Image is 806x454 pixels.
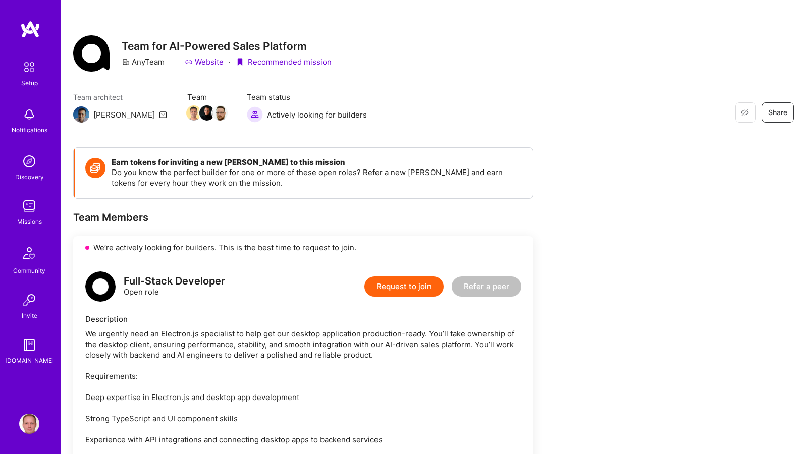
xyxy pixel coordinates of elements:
[5,355,54,366] div: [DOMAIN_NAME]
[93,109,155,120] div: [PERSON_NAME]
[19,56,40,78] img: setup
[85,314,521,324] div: Description
[19,151,39,172] img: discovery
[236,58,244,66] i: icon PurpleRibbon
[124,276,225,297] div: Open role
[17,241,41,265] img: Community
[17,216,42,227] div: Missions
[199,105,214,121] img: Team Member Avatar
[15,172,44,182] div: Discovery
[19,335,39,355] img: guide book
[229,56,231,67] div: ·
[122,58,130,66] i: icon CompanyGray
[73,211,533,224] div: Team Members
[452,276,521,297] button: Refer a peer
[20,20,40,38] img: logo
[159,110,167,119] i: icon Mail
[247,106,263,123] img: Actively looking for builders
[212,105,228,121] img: Team Member Avatar
[122,56,165,67] div: AnyTeam
[267,109,367,120] span: Actively looking for builders
[17,414,42,434] a: User Avatar
[21,78,38,88] div: Setup
[741,108,749,117] i: icon EyeClosed
[19,196,39,216] img: teamwork
[213,104,227,122] a: Team Member Avatar
[19,104,39,125] img: bell
[13,265,45,276] div: Community
[19,414,39,434] img: User Avatar
[364,276,444,297] button: Request to join
[762,102,794,123] button: Share
[236,56,332,67] div: Recommended mission
[247,92,367,102] span: Team status
[85,271,116,302] img: logo
[85,158,105,178] img: Token icon
[187,92,227,102] span: Team
[73,236,533,259] div: We’re actively looking for builders. This is the best time to request to join.
[124,276,225,287] div: Full-Stack Developer
[19,290,39,310] img: Invite
[112,158,523,167] h4: Earn tokens for inviting a new [PERSON_NAME] to this mission
[73,92,167,102] span: Team architect
[186,105,201,121] img: Team Member Avatar
[187,104,200,122] a: Team Member Avatar
[73,35,110,72] img: Company Logo
[185,56,224,67] a: Website
[112,167,523,188] p: Do you know the perfect builder for one or more of these open roles? Refer a new [PERSON_NAME] an...
[22,310,37,321] div: Invite
[12,125,47,135] div: Notifications
[768,107,787,118] span: Share
[73,106,89,123] img: Team Architect
[200,104,213,122] a: Team Member Avatar
[122,40,332,52] h3: Team for AI-Powered Sales Platform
